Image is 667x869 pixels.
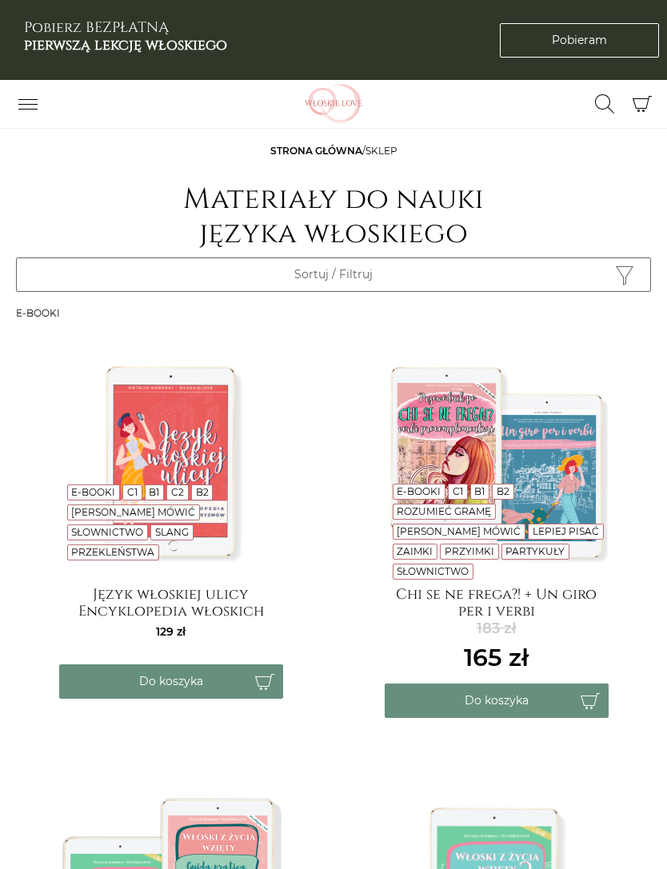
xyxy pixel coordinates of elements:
a: Lepiej pisać [533,525,599,537]
a: B2 [497,485,509,497]
a: Chi se ne frega?! + Un giro per i verbi [385,586,609,618]
a: Zaimki [397,545,433,557]
button: Do koszyka [385,684,609,718]
del: 183 [464,618,529,640]
button: Przełącz widoczność filtrów [16,257,651,292]
a: Słownictwo [397,565,469,577]
ins: 165 [464,640,529,676]
a: Słownictwo [71,526,143,538]
a: [PERSON_NAME] mówić [397,525,521,537]
span: Pobieram [552,32,607,49]
a: Strona główna [270,145,362,157]
a: Przekleństwa [71,546,154,558]
img: Włoskielove [282,84,385,124]
h1: Materiały do nauki języka włoskiego [174,182,493,251]
span: sklep [365,145,397,157]
a: C1 [453,485,463,497]
span: 129 [156,624,186,639]
a: B1 [149,486,159,498]
button: Koszyk [625,87,659,122]
a: C1 [127,486,138,498]
a: Język włoskiej ulicy Encyklopedia włoskich wulgaryzmów [59,586,283,618]
a: E-booki [71,486,115,498]
button: Do koszyka [59,664,283,699]
h3: Pobierz BEZPŁATNĄ [24,19,227,54]
h3: E-booki [16,308,651,319]
a: E-booki [397,485,441,497]
b: pierwszą lekcję włoskiego [24,35,227,55]
a: B1 [474,485,485,497]
a: Slang [155,526,189,538]
a: Rozumieć gramę [397,505,491,517]
a: B2 [196,486,209,498]
span: / [270,145,397,157]
button: Przełącz formularz wyszukiwania [585,90,625,118]
a: Partykuły [505,545,565,557]
a: Przyimki [445,545,494,557]
a: Pobieram [500,23,659,58]
a: [PERSON_NAME] mówić [71,506,195,518]
a: C2 [171,486,184,498]
button: Przełącz nawigację [8,90,48,118]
